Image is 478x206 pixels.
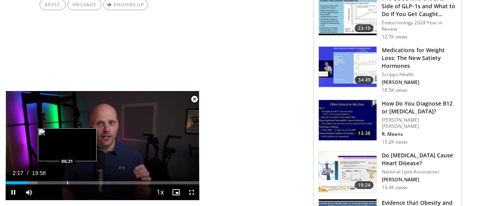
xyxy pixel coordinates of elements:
[382,79,457,86] p: [PERSON_NAME]
[382,117,457,129] p: [PERSON_NAME] [PERSON_NAME]
[382,20,457,32] p: Endocrinology 2024 Year in Review
[382,100,457,115] h3: How Do You Diagnose B12 or [MEDICAL_DATA]?
[5,181,199,184] div: Progress Bar
[319,152,377,193] img: 0bfdbe78-0a99-479c-8700-0132d420b8cd.150x105_q85_crop-smart_upscale.jpg
[318,151,457,193] a: 19:24 Do [MEDICAL_DATA] Cause Heart Disease? National Lipid Association [PERSON_NAME] 13.4K views
[168,184,184,200] button: Enable picture-in-picture mode
[382,184,408,191] p: 13.4K views
[382,139,408,145] p: 15.2K views
[32,170,46,176] span: 19:58
[5,184,21,200] button: Pause
[319,47,377,88] img: 07e42906-ef03-456f-8d15-f2a77df6705a.150x105_q85_crop-smart_upscale.jpg
[382,177,457,183] p: [PERSON_NAME]
[13,170,23,176] span: 2:17
[382,71,457,78] p: Scripps Health
[5,91,199,201] video-js: Video Player
[382,46,457,70] h3: Medications for Weight Loss: The New Satiety Hormones
[382,151,457,167] h3: Do [MEDICAL_DATA] Cause Heart Disease?
[355,129,374,137] span: 13:38
[153,184,168,200] button: Playback Rate
[38,128,97,161] img: image.jpeg
[187,91,202,108] button: Close
[355,181,374,189] span: 19:24
[382,34,408,40] p: 12.7K views
[355,76,374,84] span: 34:49
[319,100,377,141] img: 172d2151-0bab-4046-8dbc-7c25e5ef1d9f.150x105_q85_crop-smart_upscale.jpg
[27,170,29,176] span: /
[382,131,457,137] p: R. Means
[21,184,37,200] button: Mute
[355,24,374,32] span: 23:19
[318,100,457,145] a: 13:38 How Do You Diagnose B12 or [MEDICAL_DATA]? [PERSON_NAME] [PERSON_NAME] R. Means 15.2K views
[184,184,199,200] button: Fullscreen
[318,46,457,93] a: 34:49 Medications for Weight Loss: The New Satiety Hormones Scripps Health [PERSON_NAME] 18.5K views
[382,169,457,175] p: National Lipid Association
[382,87,408,93] p: 18.5K views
